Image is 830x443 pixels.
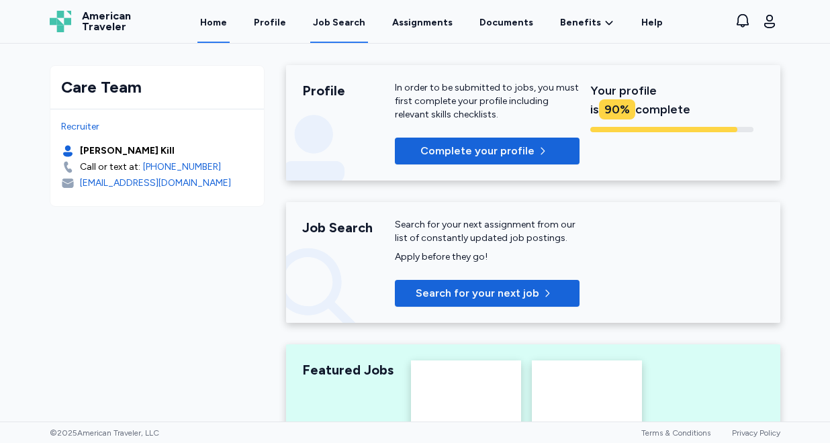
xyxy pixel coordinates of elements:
[560,16,614,30] a: Benefits
[302,81,395,100] div: Profile
[80,144,175,158] div: [PERSON_NAME] Kill
[302,218,395,237] div: Job Search
[395,81,580,121] div: In order to be submitted to jobs, you must first complete your profile including relevant skills ...
[61,120,253,134] div: Recruiter
[82,11,131,32] span: American Traveler
[641,428,710,438] a: Terms & Conditions
[411,360,521,434] img: Highest Paying
[590,81,753,119] div: Your profile is complete
[420,143,535,159] span: Complete your profile
[395,138,580,164] button: Complete your profile
[302,360,395,379] div: Featured Jobs
[313,16,365,30] div: Job Search
[416,285,539,301] span: Search for your next job
[80,160,140,174] div: Call or text at:
[61,77,253,98] div: Care Team
[395,250,580,264] div: Apply before they go!
[50,11,71,32] img: Logo
[532,360,642,434] img: Recently Added
[50,428,159,438] span: © 2025 American Traveler, LLC
[395,280,580,307] button: Search for your next job
[732,428,780,438] a: Privacy Policy
[80,177,231,190] div: [EMAIL_ADDRESS][DOMAIN_NAME]
[197,1,230,43] a: Home
[143,160,221,174] a: [PHONE_NUMBER]
[599,99,635,119] div: 90 %
[395,218,580,245] div: Search for your next assignment from our list of constantly updated job postings.
[560,16,601,30] span: Benefits
[310,1,368,43] a: Job Search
